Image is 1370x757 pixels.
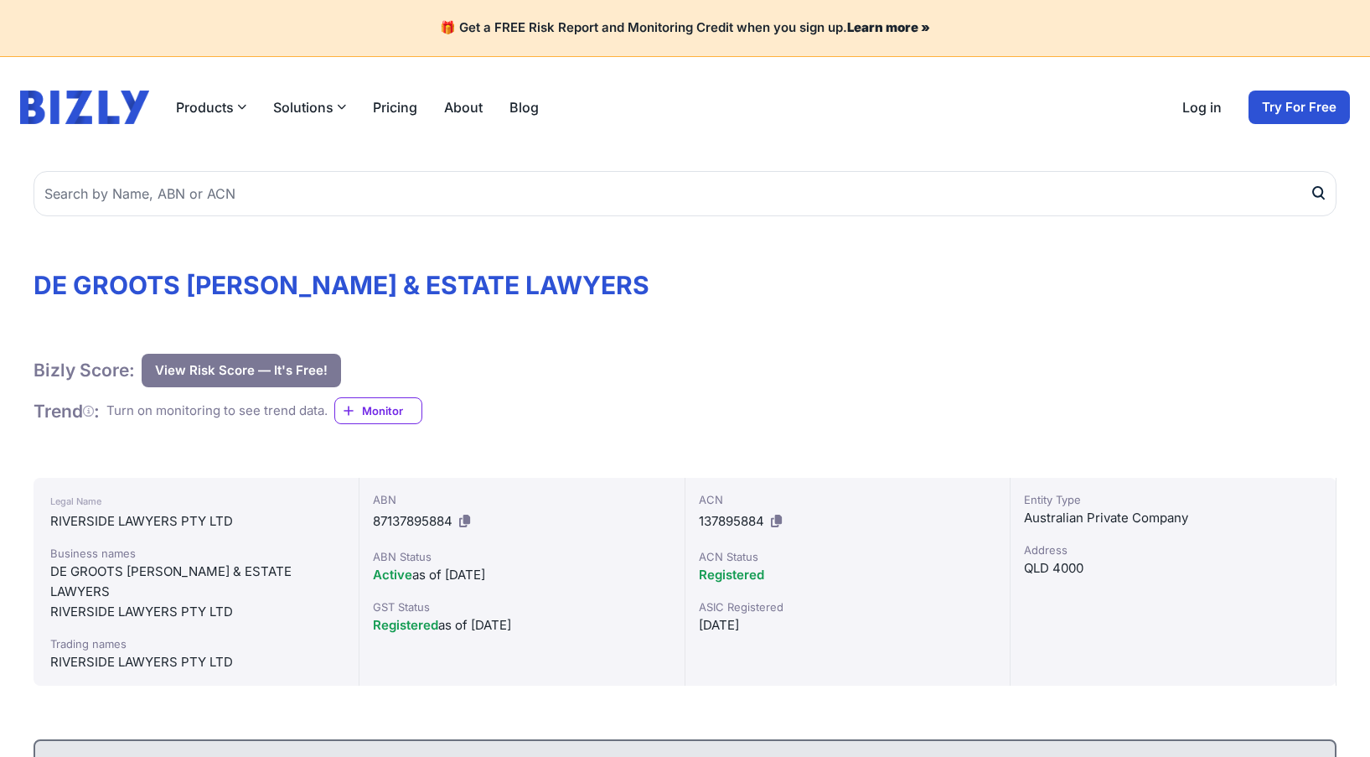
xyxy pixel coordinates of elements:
a: Blog [509,97,539,117]
a: Learn more » [847,19,930,35]
input: Search by Name, ABN or ACN [34,171,1336,216]
div: Entity Type [1024,491,1322,508]
a: Pricing [373,97,417,117]
span: 87137895884 [373,513,452,529]
span: Active [373,567,412,583]
div: Business names [50,545,342,562]
button: View Risk Score — It's Free! [142,354,341,387]
a: Try For Free [1249,91,1350,124]
div: RIVERSIDE LAWYERS PTY LTD [50,652,342,672]
div: RIVERSIDE LAWYERS PTY LTD [50,602,342,622]
div: RIVERSIDE LAWYERS PTY LTD [50,511,342,531]
div: ASIC Registered [699,599,997,615]
h1: Bizly Score: [34,359,135,381]
div: Turn on monitoring to see trend data. [106,402,328,421]
button: Solutions [273,97,346,117]
div: [DATE] [699,615,997,635]
a: Monitor [334,397,422,424]
h1: DE GROOTS [PERSON_NAME] & ESTATE LAWYERS [34,270,1336,300]
div: ABN [373,491,671,508]
div: ACN [699,491,997,508]
h4: 🎁 Get a FREE Risk Report and Monitoring Credit when you sign up. [20,20,1350,36]
div: as of [DATE] [373,565,671,585]
span: 137895884 [699,513,764,529]
button: Products [176,97,246,117]
a: Log in [1182,97,1222,117]
div: ABN Status [373,548,671,565]
div: Legal Name [50,491,342,511]
span: Registered [699,567,764,583]
a: About [444,97,483,117]
div: ACN Status [699,548,997,565]
div: Trading names [50,635,342,652]
div: Address [1024,542,1322,558]
div: GST Status [373,599,671,615]
span: Monitor [362,402,421,419]
span: Registered [373,617,438,633]
h1: Trend : [34,400,100,423]
div: as of [DATE] [373,615,671,635]
div: DE GROOTS [PERSON_NAME] & ESTATE LAWYERS [50,562,342,602]
div: Australian Private Company [1024,508,1322,528]
div: QLD 4000 [1024,558,1322,578]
